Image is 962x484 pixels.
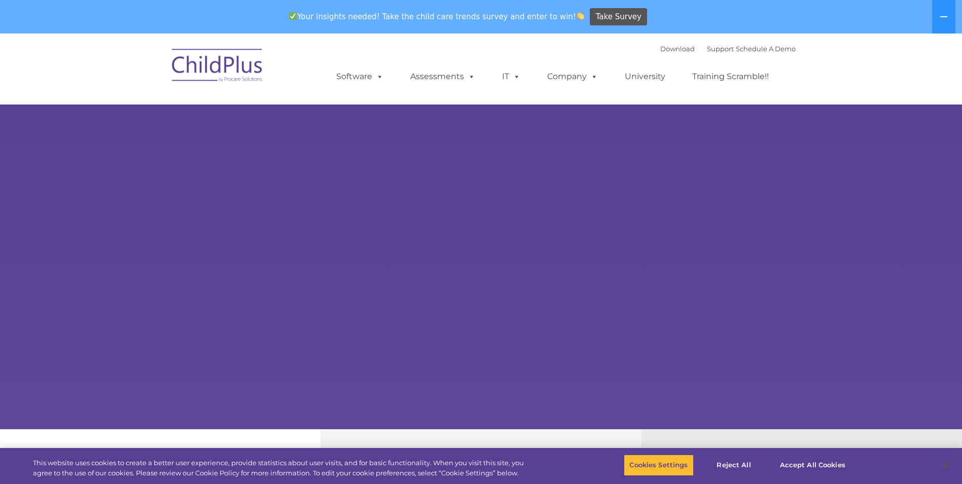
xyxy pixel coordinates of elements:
a: University [615,66,675,87]
button: Accept All Cookies [774,455,851,476]
a: IT [492,66,530,87]
span: Take Survey [596,8,642,26]
button: Reject All [702,455,766,476]
a: Take Survey [590,8,647,26]
button: Cookies Settings [624,455,693,476]
a: Schedule A Demo [736,45,796,53]
font: | [660,45,796,53]
img: 👏 [577,12,584,20]
a: Download [660,45,695,53]
a: Assessments [400,66,485,87]
a: Company [537,66,608,87]
div: This website uses cookies to create a better user experience, provide statistics about user visit... [33,458,529,478]
a: Support [707,45,734,53]
button: Close [935,454,957,476]
img: ✅ [289,12,297,20]
a: Software [326,66,394,87]
span: Your insights needed! Take the child care trends survey and enter to win! [285,7,589,26]
img: ChildPlus by Procare Solutions [167,42,268,92]
a: Training Scramble!! [682,66,779,87]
